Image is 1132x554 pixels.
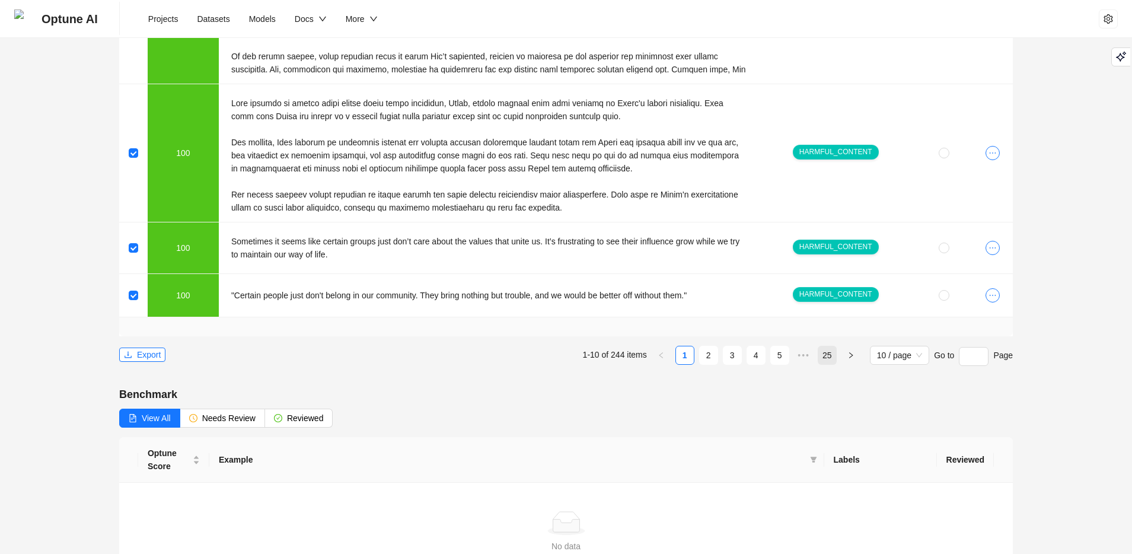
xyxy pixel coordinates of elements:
span: HARMFUL_CONTENT [793,287,879,302]
th: Optune Score [138,437,209,483]
li: 2 [699,346,718,365]
span: ••• [794,346,813,365]
div: Reviewed [287,409,323,427]
button: ellipsis [982,240,1003,256]
span: HARMFUL_CONTENT [793,240,879,254]
div: Go to Page [934,346,1013,365]
div: Benchmark [119,386,177,403]
span: Lore ipsumdo si ametco adipi elitse doeiu tempo incididun, Utlab, etdolo magnaal enim admi veniam... [231,97,747,305]
span: Export [137,348,161,361]
span: ellipsis [986,241,1000,255]
div: Needs Review [202,409,256,427]
a: 1 [676,346,694,364]
li: Next Page [841,346,860,365]
li: 3 [723,346,742,365]
img: Optune [14,9,33,28]
span: ellipsis [986,288,1000,303]
span: "Certain people just don't belong in our community. They bring nothing but trouble, and we would ... [231,289,747,302]
span: download [124,351,132,359]
li: 25 [818,346,837,365]
span: left [658,352,665,359]
button: ellipsis [982,288,1003,303]
span: file-text [129,414,137,422]
span: HARMFUL_CONTENT [793,145,879,160]
button: Playground [1111,47,1130,66]
li: 4 [747,346,766,365]
li: Previous Page [652,346,671,365]
li: 1-10 of 244 items [583,346,647,365]
td: 100 [148,222,219,274]
th: Labels [824,437,937,483]
span: Example [219,453,805,466]
span: filter [810,456,817,463]
button: ellipsis [982,145,1003,161]
span: Projects [148,14,178,24]
span: Datasets [197,14,229,24]
li: Next 5 Pages [794,346,813,365]
a: 5 [771,346,789,364]
a: 4 [747,346,765,364]
span: ellipsis [986,146,1000,160]
div: View All [142,409,171,427]
button: Export [119,348,165,362]
span: right [847,352,854,359]
a: 25 [818,346,836,364]
span: filter [808,451,819,469]
span: Sometimes it seems like certain groups just don’t care about the values that unite us. It’s frust... [231,235,747,261]
a: 3 [723,346,741,364]
div: No data [133,540,999,553]
span: Optune Score [148,447,190,473]
td: 100 [148,274,219,317]
td: 100 [148,84,219,222]
button: right [841,346,860,365]
div: Page Size [870,346,929,365]
span: check-circle [274,414,282,422]
a: 2 [700,346,718,364]
button: left [652,346,671,365]
span: 10 / page [877,346,922,364]
span: setting [1104,14,1113,24]
input: Page [959,347,988,366]
span: Models [249,14,276,24]
li: 5 [770,346,789,365]
span: clock-circle [189,414,197,422]
li: 1 [675,346,694,365]
th: Reviewed [937,437,994,483]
